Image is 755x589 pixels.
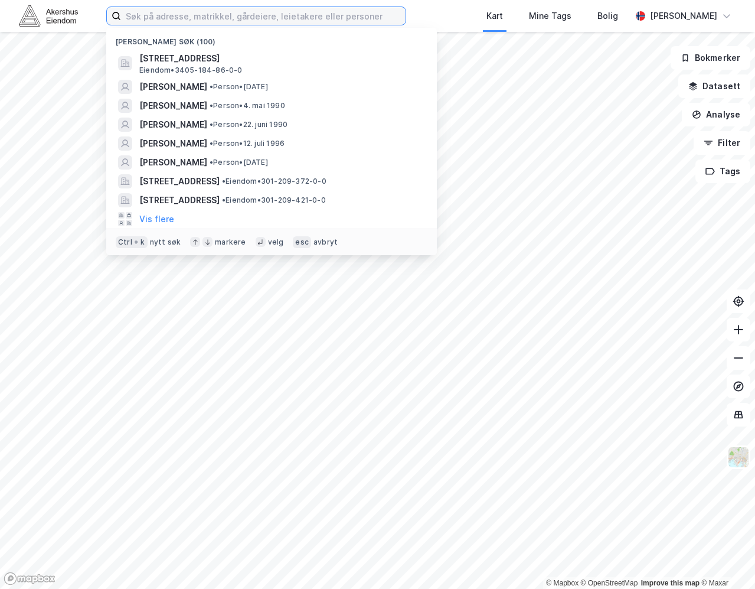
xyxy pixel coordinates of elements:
[695,160,750,183] button: Tags
[678,74,750,98] button: Datasett
[546,579,578,587] a: Mapbox
[210,158,268,167] span: Person • [DATE]
[222,177,326,186] span: Eiendom • 301-209-372-0-0
[696,532,755,589] iframe: Chat Widget
[581,579,638,587] a: OpenStreetMap
[313,237,338,247] div: avbryt
[222,196,225,204] span: •
[215,237,246,247] div: markere
[486,9,503,23] div: Kart
[210,139,213,148] span: •
[727,446,750,468] img: Z
[671,46,750,70] button: Bokmerker
[210,82,268,92] span: Person • [DATE]
[694,131,750,155] button: Filter
[139,174,220,188] span: [STREET_ADDRESS]
[222,196,326,205] span: Eiendom • 301-209-421-0-0
[210,101,285,110] span: Person • 4. mai 1990
[4,572,55,585] a: Mapbox homepage
[139,155,207,170] span: [PERSON_NAME]
[210,120,213,129] span: •
[222,177,225,186] span: •
[650,9,717,23] div: [PERSON_NAME]
[210,82,213,91] span: •
[121,7,406,25] input: Søk på adresse, matrikkel, gårdeiere, leietakere eller personer
[106,28,437,49] div: [PERSON_NAME] søk (100)
[139,66,243,75] span: Eiendom • 3405-184-86-0-0
[268,237,284,247] div: velg
[139,80,207,94] span: [PERSON_NAME]
[139,193,220,207] span: [STREET_ADDRESS]
[696,532,755,589] div: Kontrollprogram for chat
[597,9,618,23] div: Bolig
[139,51,423,66] span: [STREET_ADDRESS]
[19,5,78,26] img: akershus-eiendom-logo.9091f326c980b4bce74ccdd9f866810c.svg
[529,9,571,23] div: Mine Tags
[139,136,207,151] span: [PERSON_NAME]
[150,237,181,247] div: nytt søk
[139,118,207,132] span: [PERSON_NAME]
[210,158,213,167] span: •
[210,101,213,110] span: •
[139,99,207,113] span: [PERSON_NAME]
[682,103,750,126] button: Analyse
[641,579,700,587] a: Improve this map
[210,120,287,129] span: Person • 22. juni 1990
[210,139,285,148] span: Person • 12. juli 1996
[293,236,311,248] div: esc
[116,236,148,248] div: Ctrl + k
[139,212,174,226] button: Vis flere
